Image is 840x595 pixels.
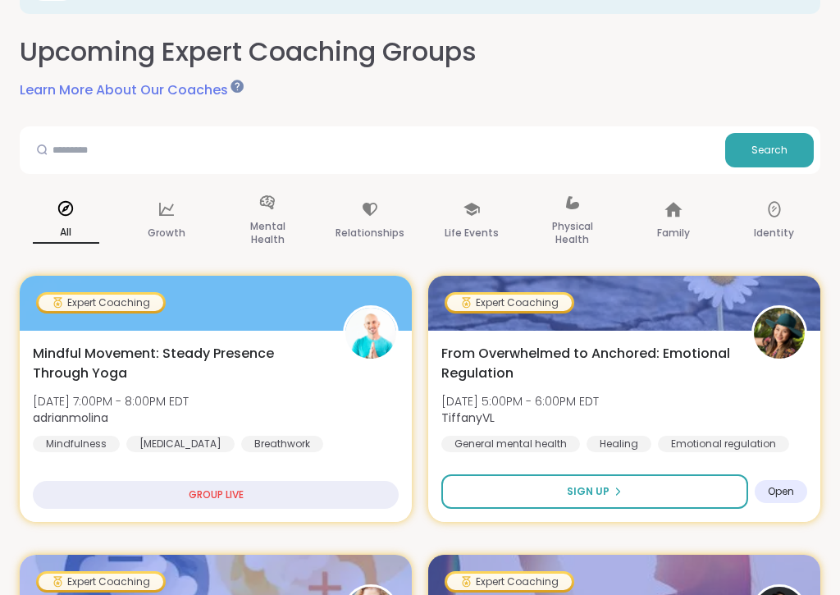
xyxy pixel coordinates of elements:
[241,437,323,453] div: Breathwork
[539,217,605,250] p: Physical Health
[33,394,189,410] span: [DATE] 7:00PM - 8:00PM EDT
[20,81,241,101] a: Learn More About Our Coaches
[567,485,609,500] span: Sign Up
[33,345,325,384] span: Mindful Movement: Steady Presence Through Yoga
[33,482,399,510] div: GROUP LIVE
[126,437,235,453] div: [MEDICAL_DATA]
[33,223,99,245] p: All
[231,80,244,94] iframe: Spotlight
[441,394,599,410] span: [DATE] 5:00PM - 6:00PM EDT
[39,295,163,312] div: Expert Coaching
[345,309,396,359] img: adrianmolina
[754,224,794,244] p: Identity
[235,217,301,250] p: Mental Health
[441,410,495,427] b: TiffanyVL
[441,475,748,510] button: Sign Up
[336,224,404,244] p: Relationships
[768,486,794,499] span: Open
[33,410,108,427] b: adrianmolina
[587,437,651,453] div: Healing
[441,437,580,453] div: General mental health
[447,574,572,591] div: Expert Coaching
[657,224,690,244] p: Family
[725,134,814,168] button: Search
[441,345,733,384] span: From Overwhelmed to Anchored: Emotional Regulation
[445,224,499,244] p: Life Events
[751,144,787,158] span: Search
[447,295,572,312] div: Expert Coaching
[33,437,120,453] div: Mindfulness
[658,437,789,453] div: Emotional regulation
[20,34,477,71] h2: Upcoming Expert Coaching Groups
[39,574,163,591] div: Expert Coaching
[148,224,185,244] p: Growth
[754,309,805,359] img: TiffanyVL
